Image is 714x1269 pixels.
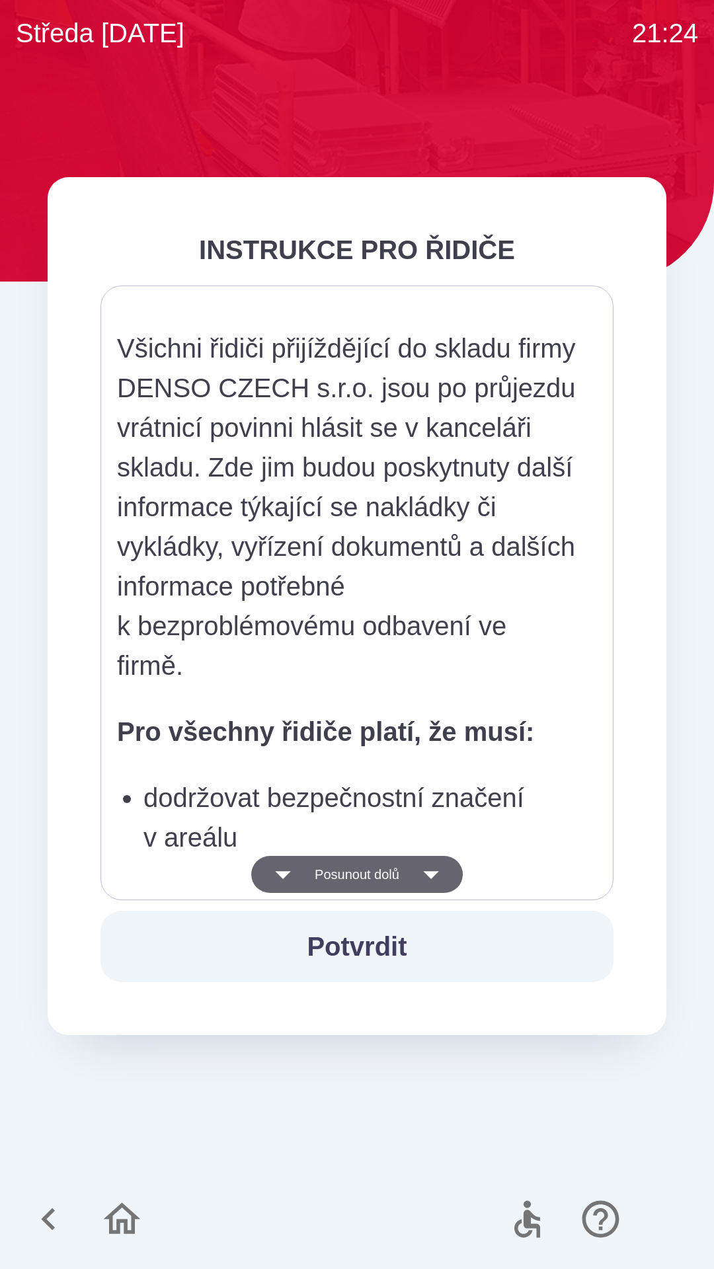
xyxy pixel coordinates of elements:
[100,911,614,982] button: Potvrdit
[117,328,578,685] p: Všichni řidiči přijíždějící do skladu firmy DENSO CZECH s.r.o. jsou po průjezdu vrátnicí povinni ...
[632,13,698,53] p: 21:24
[48,93,666,156] img: Logo
[117,717,534,746] strong: Pro všechny řidiče platí, že musí:
[652,1202,688,1237] img: cs flag
[16,13,184,53] p: středa [DATE]
[143,778,578,857] p: dodržovat bezpečnostní značení v areálu
[251,856,463,893] button: Posunout dolů
[100,230,614,270] div: INSTRUKCE PRO ŘIDIČE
